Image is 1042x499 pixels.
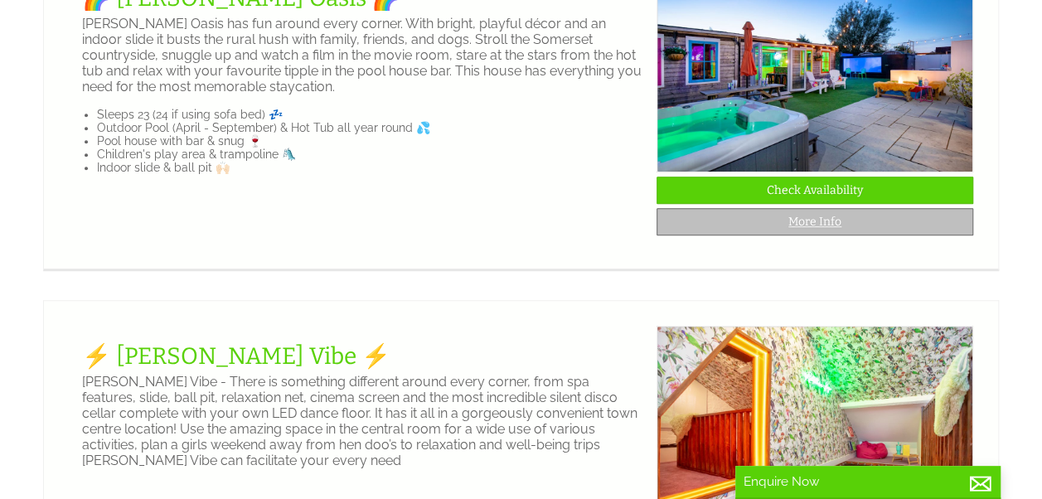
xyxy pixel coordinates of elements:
li: Outdoor Pool (April - September) & Hot Tub all year round 💦 [97,121,643,134]
p: [PERSON_NAME] Oasis has fun around every corner. With bright, playful décor and an indoor slide i... [82,16,643,94]
li: Indoor slide & ball pit 🙌🏻 [97,161,643,174]
a: Check Availability [657,177,973,204]
a: More Info [657,208,973,235]
li: Pool house with bar & snug 🍷 [97,134,643,148]
a: ⚡️ [PERSON_NAME] Vibe ⚡️ [82,342,390,370]
li: Children's play area & trampoline 🛝 [97,148,643,161]
p: [PERSON_NAME] Vibe - There is something different around every corner, from spa features, slide, ... [82,374,643,468]
li: Sleeps 23 (24 if using sofa bed) 💤 [97,108,643,121]
p: Enquire Now [744,474,992,489]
